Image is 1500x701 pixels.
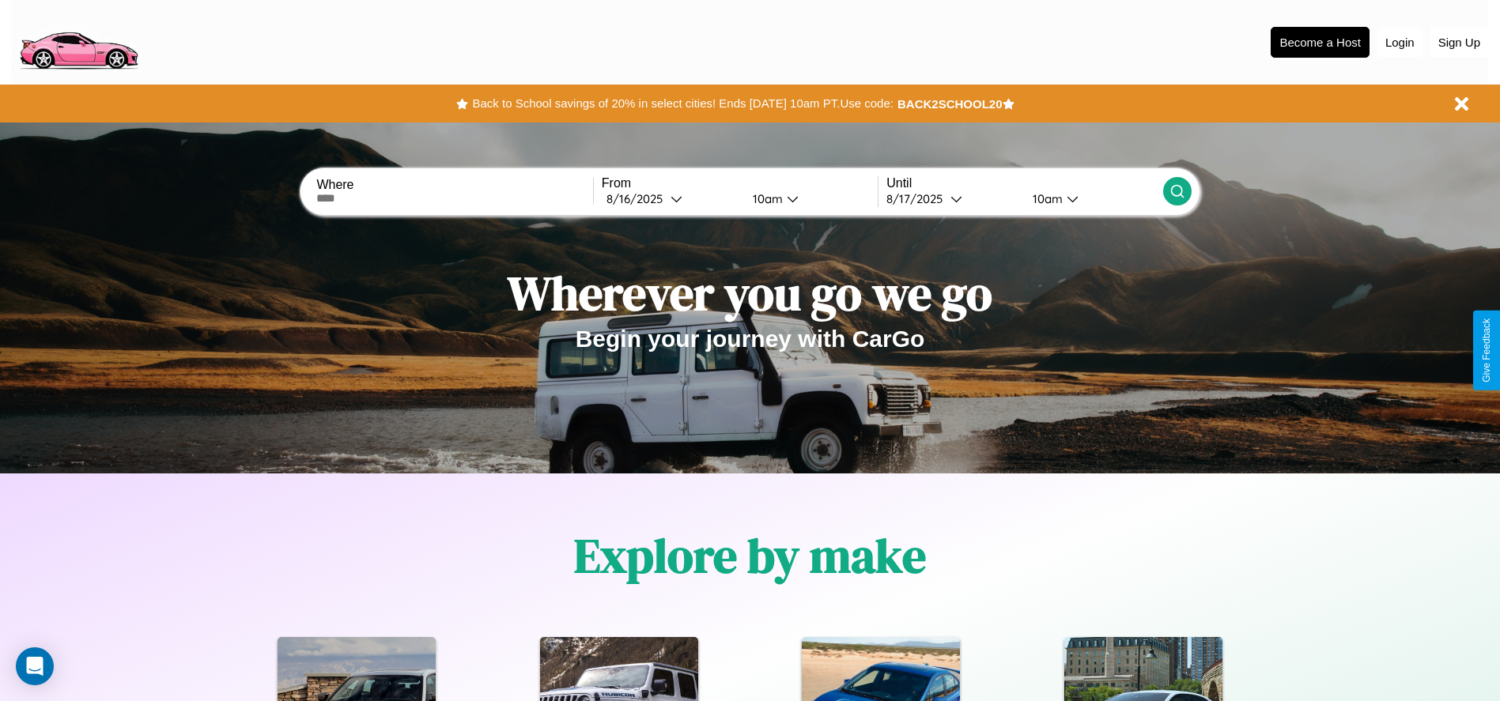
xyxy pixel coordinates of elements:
[602,190,740,207] button: 8/16/2025
[886,176,1162,190] label: Until
[1377,28,1423,57] button: Login
[1020,190,1163,207] button: 10am
[316,178,592,192] label: Where
[1271,27,1370,58] button: Become a Host
[1025,191,1067,206] div: 10am
[574,523,926,588] h1: Explore by make
[12,8,145,73] img: logo
[602,176,878,190] label: From
[740,190,878,207] button: 10am
[606,191,671,206] div: 8 / 16 / 2025
[1430,28,1488,57] button: Sign Up
[897,97,1003,111] b: BACK2SCHOOL20
[1481,318,1492,383] div: Give Feedback
[16,647,54,685] div: Open Intercom Messenger
[886,191,950,206] div: 8 / 17 / 2025
[468,92,897,115] button: Back to School savings of 20% in select cities! Ends [DATE] 10am PT.Use code:
[745,191,787,206] div: 10am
